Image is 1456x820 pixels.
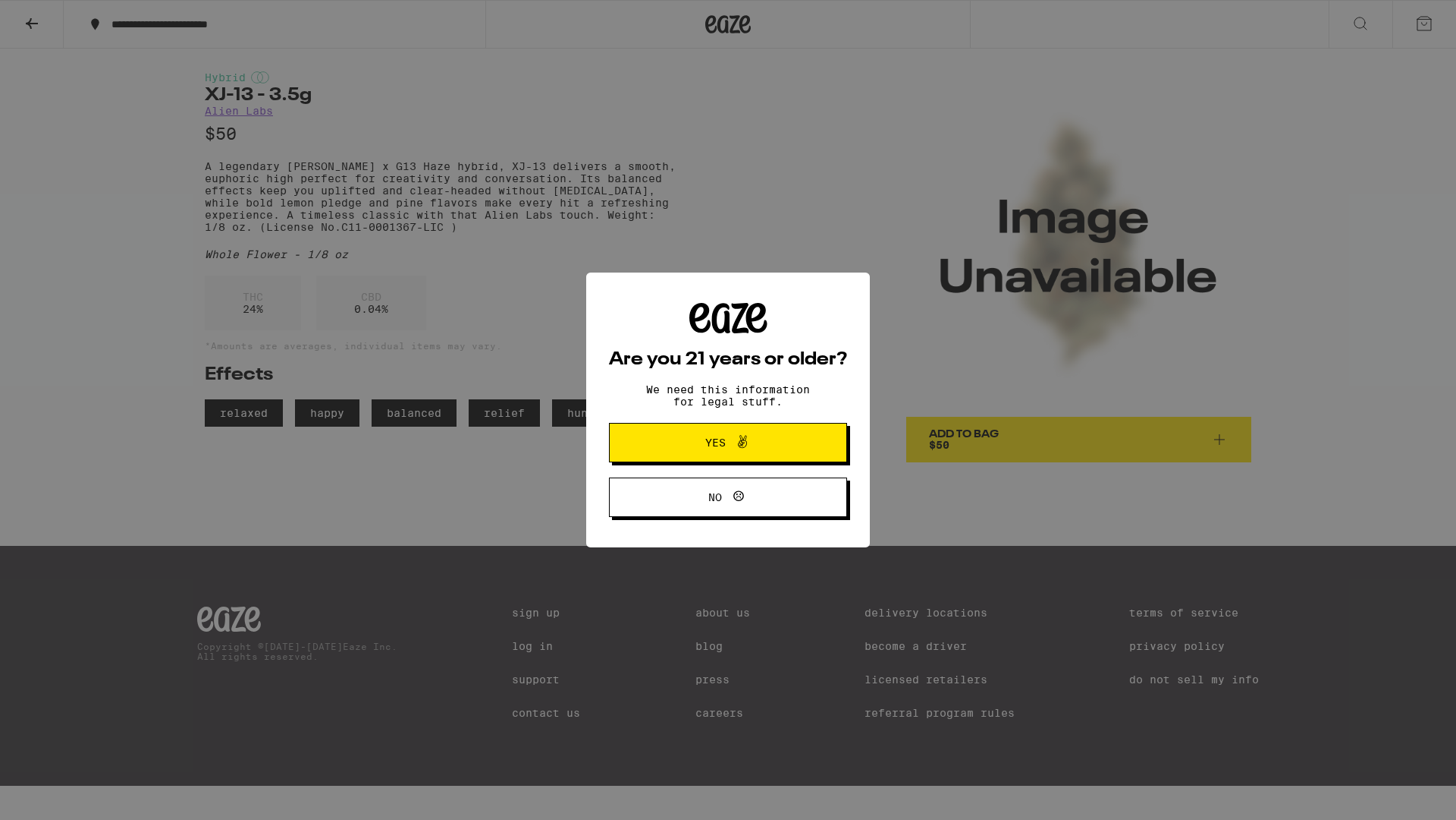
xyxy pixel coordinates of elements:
span: No [708,492,722,503]
button: No [609,478,847,517]
button: Yes [609,423,847,462]
h2: Are you 21 years or older? [609,351,847,369]
span: Yes [705,437,726,448]
p: We need this information for legal stuff. [633,383,823,408]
